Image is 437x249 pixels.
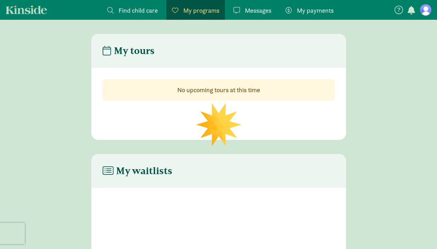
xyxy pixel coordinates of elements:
span: My payments [297,6,334,15]
h4: My waitlists [103,165,172,177]
h4: My tours [103,45,155,57]
strong: No upcoming tours at this time [177,86,260,94]
a: Kinside [6,5,47,14]
span: Find child care [119,6,158,15]
span: My programs [183,6,219,15]
span: Messages [245,6,271,15]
